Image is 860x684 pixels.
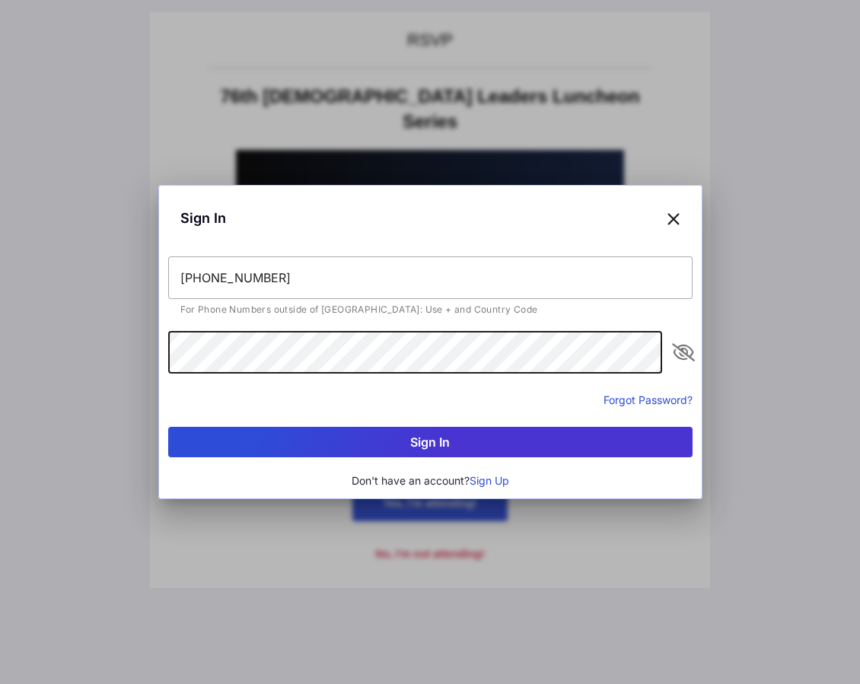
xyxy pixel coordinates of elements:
button: Forgot Password? [604,392,693,408]
i: appended action [674,343,693,361]
div: For Phone Numbers outside of [GEOGRAPHIC_DATA]: Use + and Country Code [180,305,680,314]
div: Don't have an account? [168,472,693,489]
button: Sign Up [470,472,509,489]
input: Email or Phone Number [168,256,693,299]
button: Sign In [168,427,693,457]
span: Sign In [180,208,226,228]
